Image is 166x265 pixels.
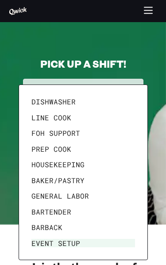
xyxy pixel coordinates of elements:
li: Bartender [28,204,139,220]
li: Prep Cook [28,141,139,157]
li: Housekeeping [28,157,139,173]
li: FOH Support [28,125,139,141]
li: General Labor [28,188,139,204]
li: Event Setup [28,235,139,251]
li: Line Cook [28,110,139,126]
li: Baker/Pastry [28,173,139,188]
li: Barback [28,219,139,235]
li: Dishwasher [28,94,139,110]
